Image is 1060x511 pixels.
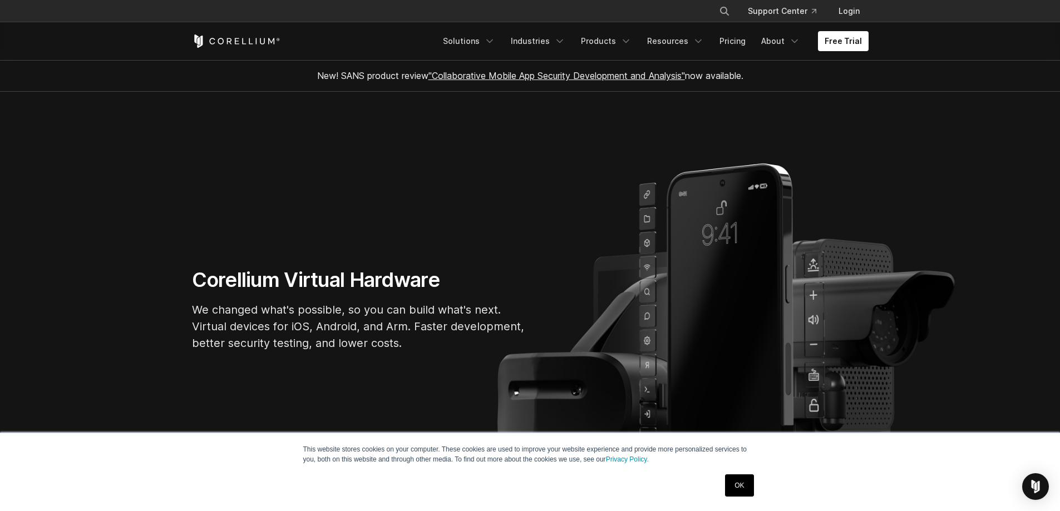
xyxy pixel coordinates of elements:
a: Privacy Policy. [606,455,649,463]
a: Solutions [436,31,502,51]
a: Resources [640,31,711,51]
a: "Collaborative Mobile App Security Development and Analysis" [428,70,685,81]
span: New! SANS product review now available. [317,70,743,81]
a: Free Trial [818,31,869,51]
a: About [755,31,807,51]
div: Navigation Menu [706,1,869,21]
div: Navigation Menu [436,31,869,51]
a: Products [574,31,638,51]
h1: Corellium Virtual Hardware [192,267,526,292]
p: This website stores cookies on your computer. These cookies are used to improve your website expe... [303,444,757,464]
a: Login [830,1,869,21]
a: Corellium Home [192,34,280,48]
a: OK [725,474,753,497]
a: Industries [504,31,572,51]
a: Support Center [739,1,825,21]
button: Search [714,1,734,21]
a: Pricing [713,31,752,51]
p: We changed what's possible, so you can build what's next. Virtual devices for iOS, Android, and A... [192,301,526,351]
div: Open Intercom Messenger [1022,473,1049,500]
